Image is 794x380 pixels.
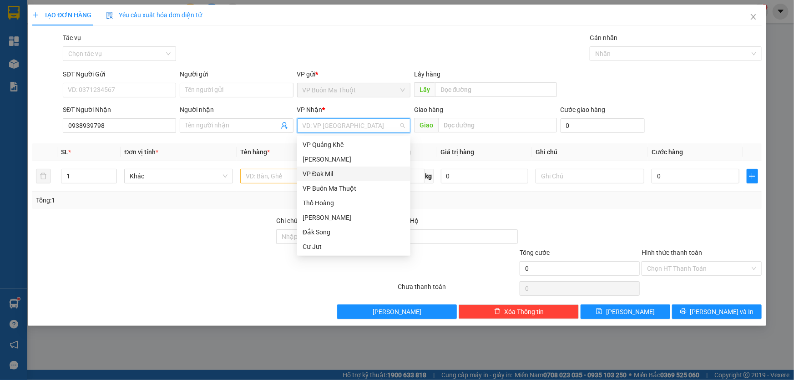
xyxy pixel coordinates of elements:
[297,167,410,181] div: VP Đak Mil
[747,169,758,183] button: plus
[459,304,579,319] button: deleteXóa Thông tin
[61,148,68,156] span: SL
[532,143,648,161] th: Ghi chú
[63,34,81,41] label: Tác vụ
[240,148,270,156] span: Tên hàng
[240,169,349,183] input: VD: Bàn, Ghế
[397,282,519,298] div: Chưa thanh toán
[373,307,421,317] span: [PERSON_NAME]
[642,249,702,256] label: Hình thức thanh toán
[63,69,176,79] div: SĐT Người Gửi
[303,242,405,252] div: Cư Jut
[438,118,557,132] input: Dọc đường
[303,198,405,208] div: Thổ Hoàng
[536,169,644,183] input: Ghi Chú
[414,118,438,132] span: Giao
[297,152,410,167] div: Gia Nghĩa
[180,105,293,115] div: Người nhận
[441,169,529,183] input: 0
[36,169,51,183] button: delete
[276,229,396,244] input: Ghi chú đơn hàng
[303,154,405,164] div: [PERSON_NAME]
[297,181,410,196] div: VP Buôn Ma Thuột
[32,11,91,19] span: TẠO ĐƠN HÀNG
[652,148,683,156] span: Cước hàng
[747,172,758,180] span: plus
[303,227,405,237] div: Đắk Song
[106,11,202,19] span: Yêu cầu xuất hóa đơn điện tử
[414,82,435,97] span: Lấy
[106,12,113,19] img: icon
[741,5,766,30] button: Close
[303,213,405,223] div: [PERSON_NAME]
[63,105,176,115] div: SĐT Người Nhận
[180,69,293,79] div: Người gửi
[590,34,617,41] label: Gán nhãn
[297,225,410,239] div: Đắk Song
[494,308,501,315] span: delete
[303,83,405,97] span: VP Buôn Ma Thuột
[581,304,670,319] button: save[PERSON_NAME]
[124,148,158,156] span: Đơn vị tính
[130,169,228,183] span: Khác
[504,307,544,317] span: Xóa Thông tin
[281,122,288,129] span: user-add
[297,106,323,113] span: VP Nhận
[596,308,602,315] span: save
[276,217,326,224] label: Ghi chú đơn hàng
[672,304,762,319] button: printer[PERSON_NAME] và In
[750,13,757,20] span: close
[337,304,457,319] button: [PERSON_NAME]
[303,140,405,150] div: VP Quảng Khê
[297,137,410,152] div: VP Quảng Khê
[36,195,307,205] div: Tổng: 1
[414,71,440,78] span: Lấy hàng
[297,69,410,79] div: VP gửi
[680,308,687,315] span: printer
[435,82,557,97] input: Dọc đường
[425,169,434,183] span: kg
[561,106,606,113] label: Cước giao hàng
[32,12,39,18] span: plus
[561,118,645,133] input: Cước giao hàng
[441,148,475,156] span: Giá trị hàng
[520,249,550,256] span: Tổng cước
[690,307,754,317] span: [PERSON_NAME] và In
[606,307,655,317] span: [PERSON_NAME]
[303,169,405,179] div: VP Đak Mil
[414,106,443,113] span: Giao hàng
[297,196,410,210] div: Thổ Hoàng
[297,239,410,254] div: Cư Jut
[297,210,410,225] div: Đắk Ghềnh
[303,183,405,193] div: VP Buôn Ma Thuột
